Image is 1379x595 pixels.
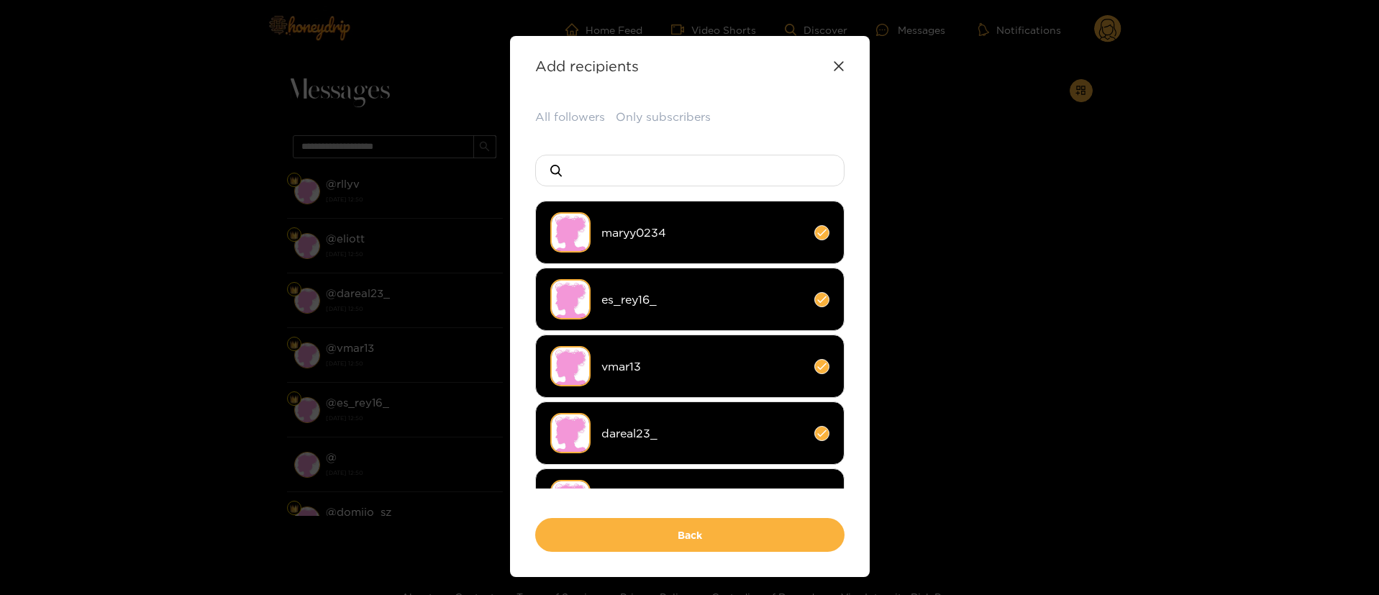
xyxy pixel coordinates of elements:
[550,480,591,520] img: no-avatar.png
[601,224,804,241] span: maryy0234
[601,425,804,442] span: dareal23_
[550,212,591,253] img: no-avatar.png
[535,109,605,125] button: All followers
[550,413,591,453] img: no-avatar.png
[601,291,804,308] span: es_rey16_
[616,109,711,125] button: Only subscribers
[535,518,845,552] button: Back
[535,58,639,74] strong: Add recipients
[601,358,804,375] span: vmar13
[550,279,591,319] img: no-avatar.png
[550,346,591,386] img: no-avatar.png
